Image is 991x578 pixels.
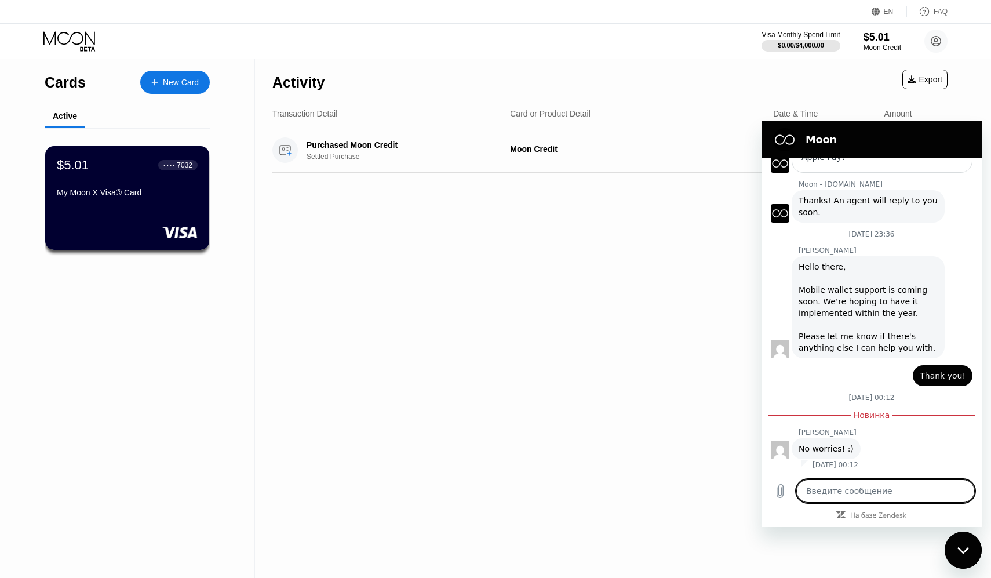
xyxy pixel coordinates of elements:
[57,158,89,173] div: $5.01
[53,111,77,121] div: Active
[272,109,337,118] div: Transaction Detail
[908,75,942,84] div: Export
[272,128,948,173] div: Purchased Moon CreditSettled PurchaseMoon Credit[DATE]10:35 PM$5.01
[45,74,86,91] div: Cards
[907,6,948,17] div: FAQ
[773,109,818,118] div: Date & Time
[762,121,982,527] iframe: Окно обмена сообщениями
[778,42,824,49] div: $0.00 / $4,000.00
[762,31,840,39] div: Visa Monthly Spend Limit
[864,31,901,52] div: $5.01Moon Credit
[884,8,894,16] div: EN
[163,163,175,167] div: ● ● ● ●
[140,71,210,94] div: New Card
[57,188,198,197] div: My Moon X Visa® Card
[884,109,912,118] div: Amount
[510,109,591,118] div: Card or Product Detail
[45,146,209,250] div: $5.01● ● ● ●7032My Moon X Visa® Card
[762,31,840,52] div: Visa Monthly Spend Limit$0.00/$4,000.00
[177,161,192,169] div: 7032
[864,31,901,43] div: $5.01
[510,144,764,154] div: Moon Credit
[864,43,901,52] div: Moon Credit
[307,140,498,150] div: Purchased Moon Credit
[307,152,512,161] div: Settled Purchase
[902,70,948,89] div: Export
[872,6,907,17] div: EN
[934,8,948,16] div: FAQ
[945,532,982,569] iframe: Кнопка, открывающая окно обмена сообщениями; идет разговор
[163,78,199,88] div: New Card
[272,74,325,91] div: Activity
